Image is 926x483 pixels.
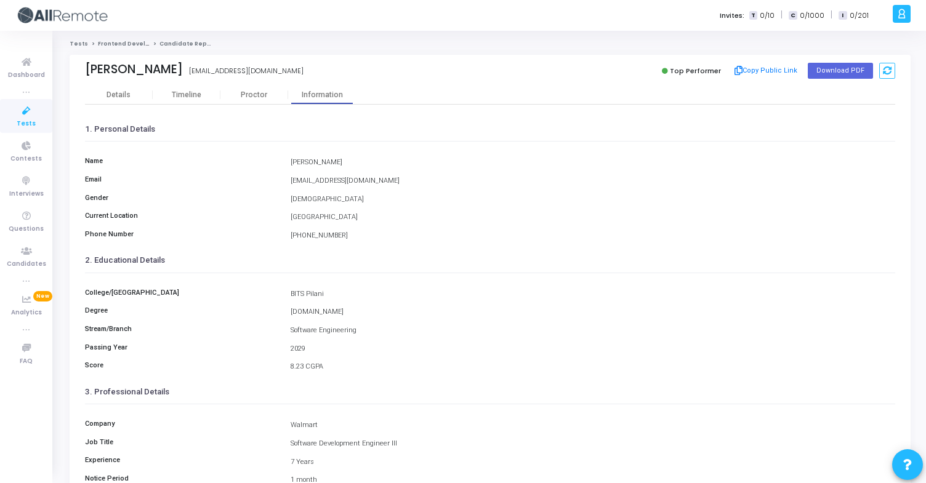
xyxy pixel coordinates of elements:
label: Invites: [720,10,744,21]
span: FAQ [20,356,33,367]
span: I [839,11,847,20]
h6: Current Location [79,212,284,220]
h6: Experience [79,456,284,464]
div: Proctor [220,90,288,100]
span: New [33,291,52,301]
h6: Email [79,175,284,183]
h6: Company [79,420,284,428]
span: Questions [9,224,44,234]
h6: Degree [79,306,284,314]
span: 0/1000 [800,10,824,21]
span: | [831,9,832,22]
div: [DOMAIN_NAME] [284,307,901,317]
span: 0/201 [850,10,869,21]
h3: 2. Educational Details [85,255,895,265]
span: Candidate Report [159,40,216,47]
button: Copy Public Link [731,62,802,80]
span: 0/10 [760,10,775,21]
h6: Passing Year [79,343,284,351]
div: 7 Years [284,457,901,468]
div: [DEMOGRAPHIC_DATA] [284,194,901,205]
h6: Stream/Branch [79,325,284,333]
span: C [789,11,797,20]
h6: Phone Number [79,230,284,238]
button: Download PDF [808,63,873,79]
div: Information [288,90,356,100]
a: Tests [70,40,88,47]
img: logo [15,3,108,28]
div: 8.23 CGPA [284,362,901,372]
span: Contests [10,154,42,164]
span: Interviews [9,189,44,199]
h6: Notice Period [79,474,284,482]
div: [PERSON_NAME] [284,158,901,168]
span: Candidates [7,259,46,269]
a: Frontend Developer (L4) [98,40,174,47]
h3: 1. Personal Details [85,124,895,134]
div: Timeline [172,90,201,100]
h6: Gender [79,194,284,202]
span: T [749,11,757,20]
div: Software Engineering [284,325,901,336]
nav: breadcrumb [70,40,911,48]
div: Walmart [284,420,901,431]
h3: 3. Professional Details [85,387,895,397]
h6: Score [79,361,284,369]
span: | [781,9,783,22]
span: Tests [17,119,36,129]
div: [EMAIL_ADDRESS][DOMAIN_NAME] [189,66,304,76]
div: [PHONE_NUMBER] [284,231,901,241]
div: [GEOGRAPHIC_DATA] [284,212,901,223]
div: Software Development Engineer III [284,439,901,449]
div: [PERSON_NAME] [85,62,183,76]
h6: College/[GEOGRAPHIC_DATA] [79,289,284,297]
h6: Job Title [79,438,284,446]
div: Details [107,90,131,100]
div: BITS Pilani [284,289,901,300]
span: Top Performer [670,66,721,76]
div: [EMAIL_ADDRESS][DOMAIN_NAME] [284,176,901,186]
span: Analytics [11,308,42,318]
div: 2029 [284,344,901,354]
span: Dashboard [8,70,45,81]
h6: Name [79,157,284,165]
